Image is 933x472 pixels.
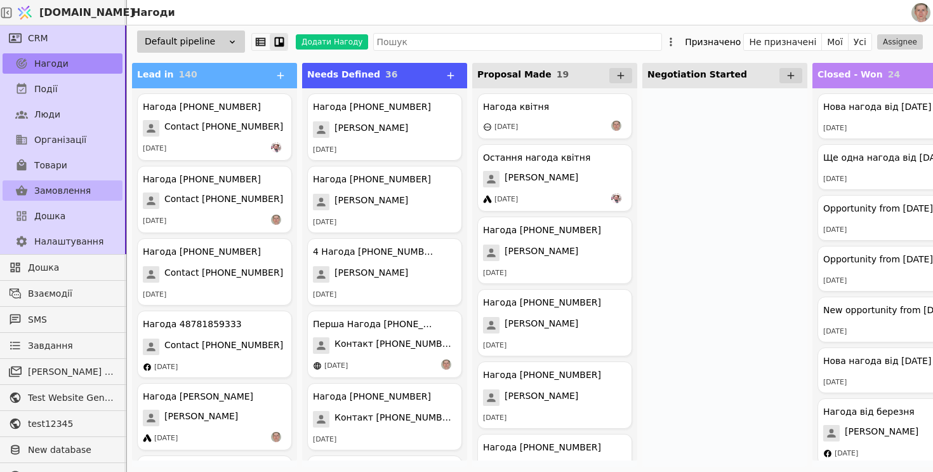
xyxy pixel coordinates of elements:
div: Нова нагода від [DATE] [823,354,931,368]
span: Контакт [PHONE_NUMBER] [334,411,456,428]
a: CRM [3,28,122,48]
span: [PERSON_NAME] [505,245,578,261]
div: [DATE] [823,174,847,185]
a: Нагоди [3,53,122,74]
div: Opportunity from [DATE] [823,253,933,266]
span: 19 [557,69,569,79]
div: Нагода [PHONE_NUMBER] [483,296,601,309]
div: [DATE] [823,123,847,134]
span: Needs Defined [307,69,380,79]
span: [PERSON_NAME] [334,194,408,210]
div: [DATE] [313,290,336,300]
img: Хр [611,193,621,203]
button: Мої [822,33,849,51]
a: Дошка [3,257,122,278]
span: Товари [34,159,67,172]
a: Дошка [3,206,122,226]
span: Contact [PHONE_NUMBER] [164,120,283,137]
span: 24 [888,69,900,79]
img: google-ads.svg [143,434,152,443]
a: [PERSON_NAME] розсилки [3,361,122,382]
img: РS [441,360,451,370]
div: 4 Нагода [PHONE_NUMBER][PERSON_NAME][DATE] [307,238,462,306]
div: Нагода квітня[DATE]РS [477,93,632,139]
span: Contact [PHONE_NUMBER] [164,192,283,209]
img: facebook.svg [143,363,152,372]
div: [DATE] [143,290,166,300]
div: Остання нагода квітня[PERSON_NAME][DATE]Хр [477,144,632,212]
span: Test Website General template [28,391,116,405]
div: [DATE] [154,362,178,373]
div: Нагода [PHONE_NUMBER] [483,441,601,454]
span: Дошка [28,261,116,274]
div: [DATE] [823,327,847,337]
div: [DATE] [324,361,348,372]
div: [DATE] [494,194,518,205]
span: Contact [PHONE_NUMBER] [164,339,283,355]
img: other.svg [483,123,492,131]
div: Нагода [PHONE_NUMBER][PERSON_NAME][DATE] [477,217,632,284]
span: Contact [PHONE_NUMBER] [164,266,283,283]
img: 1560949290925-CROPPED-IMG_0201-2-.jpg [911,3,930,22]
span: Організації [34,133,86,147]
div: [DATE] [483,341,506,351]
span: SMS [28,313,116,327]
span: Нагоди [34,57,69,71]
div: [DATE] [823,276,847,287]
span: Контакт [PHONE_NUMBER] [334,337,456,354]
div: Перша Нагода [PHONE_NUMBER]Контакт [PHONE_NUMBER][DATE]РS [307,311,462,378]
div: Нагода [PHONE_NUMBER] [313,173,431,186]
a: Замовлення [3,180,122,201]
img: Logo [15,1,34,25]
div: [DATE] [143,216,166,227]
div: Нагода [PHONE_NUMBER]Contact [PHONE_NUMBER][DATE] [137,238,292,306]
span: Події [34,83,58,96]
div: Нагода [PERSON_NAME] [143,390,253,403]
div: [DATE] [483,413,506,424]
a: Test Website General template [3,388,122,408]
span: [PERSON_NAME] [164,410,238,426]
div: [DATE] [313,145,336,156]
span: [PERSON_NAME] [334,266,408,283]
a: Події [3,79,122,99]
div: Default pipeline [137,30,245,53]
div: Нагода [PHONE_NUMBER][PERSON_NAME][DATE] [307,93,462,161]
span: Negotiation Started [647,69,747,79]
img: РS [611,121,621,131]
div: Нагода [PHONE_NUMBER] [483,224,601,237]
div: Нагода квітня [483,100,549,114]
span: 140 [179,69,197,79]
h2: Нагоди [127,5,175,20]
div: Нагода від березня [823,405,915,419]
div: Нагода [PHONE_NUMBER][PERSON_NAME][DATE] [477,289,632,356]
span: Замовлення [34,184,91,198]
button: Не призначені [744,33,822,51]
div: Нагода [PHONE_NUMBER]Contact [PHONE_NUMBER][DATE]Хр [137,93,292,161]
div: [DATE] [823,377,847,388]
button: Assignee [877,34,923,50]
span: CRM [28,32,48,45]
div: Нагода [PHONE_NUMBER] [313,100,431,114]
span: 36 [385,69,397,79]
div: [DATE] [313,217,336,228]
div: Нагода [PHONE_NUMBER]Контакт [PHONE_NUMBER][DATE] [307,383,462,450]
div: [DATE] [313,435,336,445]
img: facebook.svg [823,449,832,458]
div: Призначено [685,33,741,51]
div: [DATE] [483,268,506,279]
span: Люди [34,108,60,121]
span: Налаштування [34,235,103,248]
div: Нагода 48781859333 [143,318,242,331]
img: online-store.svg [313,361,322,370]
span: Closed - Won [817,69,883,79]
input: Пошук [373,33,662,51]
a: test12345 [3,414,122,434]
span: Дошка [34,210,65,223]
div: [DATE] [494,122,518,133]
span: [PERSON_NAME] [505,317,578,334]
div: Нова нагода від [DATE] [823,100,931,114]
div: Нагода [PHONE_NUMBER][PERSON_NAME][DATE] [307,166,462,233]
img: РS [271,215,281,225]
div: Нагода [PERSON_NAME][PERSON_NAME][DATE]РS [137,383,292,450]
a: Завдання [3,335,122,356]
